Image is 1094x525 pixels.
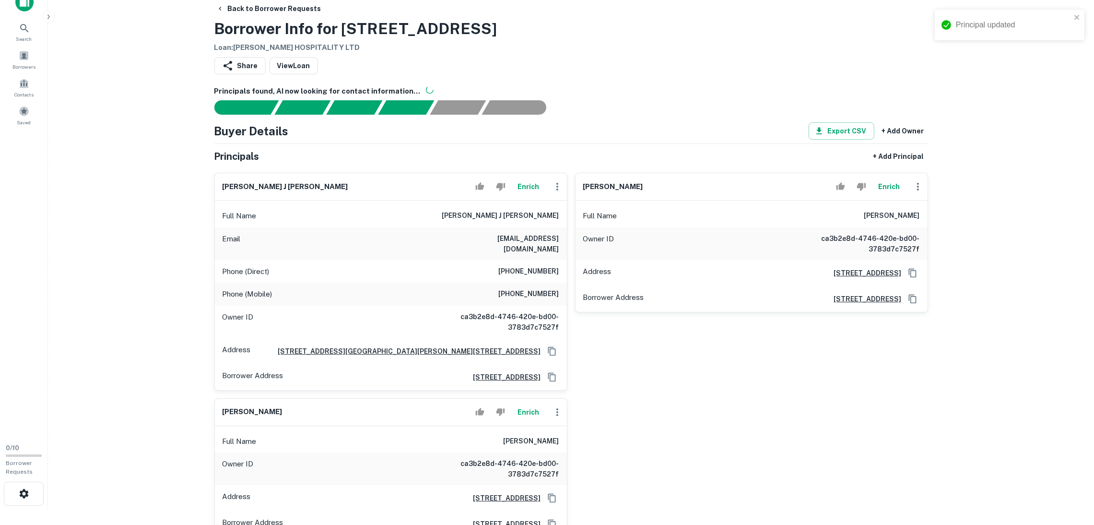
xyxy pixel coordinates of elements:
[16,35,32,43] span: Search
[3,74,45,100] a: Contacts
[826,294,902,304] a: [STREET_ADDRESS]
[223,406,282,418] h6: [PERSON_NAME]
[223,458,254,479] p: Owner ID
[499,266,559,277] h6: [PHONE_NUMBER]
[471,177,488,196] button: Accept
[214,149,259,164] h5: Principals
[223,210,257,222] p: Full Name
[504,436,559,447] h6: [PERSON_NAME]
[583,292,644,306] p: Borrower Address
[214,57,266,74] button: Share
[203,100,275,115] div: Sending borrower request to AI...
[513,403,544,422] button: Enrich
[271,346,541,357] a: [STREET_ADDRESS][GEOGRAPHIC_DATA][PERSON_NAME][STREET_ADDRESS]
[482,100,558,115] div: AI fulfillment process complete.
[809,122,874,140] button: Export CSV
[444,458,559,479] h6: ca3b2e8d-4746-420e-bd00-3783d7c7527f
[378,100,434,115] div: Principals found, AI now looking for contact information...
[444,233,559,254] h6: [EMAIL_ADDRESS][DOMAIN_NAME]
[545,491,559,505] button: Copy Address
[545,370,559,384] button: Copy Address
[214,86,928,97] h6: Principals found, AI now looking for contact information...
[956,19,1071,31] div: Principal updated
[466,372,541,382] a: [STREET_ADDRESS]
[492,403,509,422] button: Reject
[906,266,920,280] button: Copy Address
[906,292,920,306] button: Copy Address
[6,444,19,452] span: 0 / 10
[6,460,33,475] span: Borrower Requests
[1046,448,1094,494] iframe: Chat Widget
[583,233,614,254] p: Owner ID
[805,233,920,254] h6: ca3b2e8d-4746-420e-bd00-3783d7c7527f
[499,288,559,300] h6: [PHONE_NUMBER]
[874,177,905,196] button: Enrich
[223,491,251,505] p: Address
[826,268,902,278] a: [STREET_ADDRESS]
[326,100,382,115] div: Documents found, AI parsing details...
[223,288,272,300] p: Phone (Mobile)
[214,122,289,140] h4: Buyer Details
[1074,13,1081,23] button: close
[223,181,348,192] h6: [PERSON_NAME] j [PERSON_NAME]
[583,266,612,280] p: Address
[864,210,920,222] h6: [PERSON_NAME]
[832,177,849,196] button: Accept
[442,210,559,222] h6: [PERSON_NAME] j [PERSON_NAME]
[870,148,928,165] button: + Add Principal
[223,233,241,254] p: Email
[513,177,544,196] button: Enrich
[17,119,31,126] span: Saved
[430,100,486,115] div: Principals found, still searching for contact information. This may take time...
[878,122,928,140] button: + Add Owner
[3,47,45,72] a: Borrowers
[444,311,559,333] h6: ca3b2e8d-4746-420e-bd00-3783d7c7527f
[471,403,488,422] button: Accept
[274,100,330,115] div: Your request is received and processing...
[223,370,283,384] p: Borrower Address
[492,177,509,196] button: Reject
[214,17,497,40] h3: Borrower Info for [STREET_ADDRESS]
[466,493,541,503] a: [STREET_ADDRESS]
[545,344,559,358] button: Copy Address
[270,57,318,74] a: ViewLoan
[853,177,870,196] button: Reject
[3,102,45,128] a: Saved
[223,266,270,277] p: Phone (Direct)
[214,42,497,53] h6: Loan : [PERSON_NAME] HOSPITALITY LTD
[223,344,251,358] p: Address
[223,436,257,447] p: Full Name
[583,210,617,222] p: Full Name
[14,91,34,98] span: Contacts
[12,63,35,71] span: Borrowers
[3,19,45,45] a: Search
[223,311,254,333] p: Owner ID
[583,181,643,192] h6: [PERSON_NAME]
